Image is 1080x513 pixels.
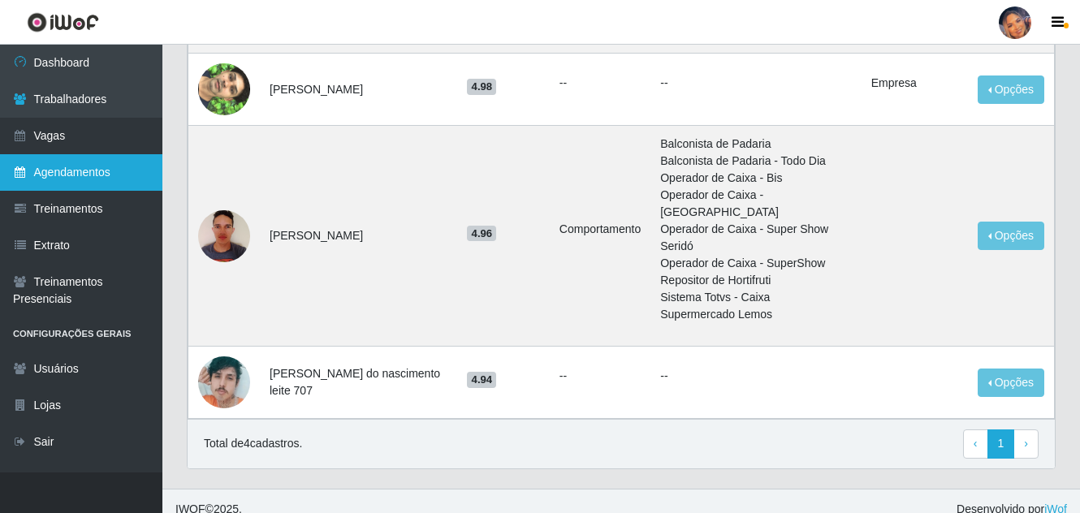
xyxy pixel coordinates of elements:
td: [PERSON_NAME] [260,126,457,347]
button: Opções [978,75,1044,104]
img: 1695063807853.jpeg [198,336,250,429]
span: 4.98 [467,79,496,95]
li: Operador de Caixa - Bis [660,170,852,187]
li: Operador de Caixa - Super Show Seridó [660,221,852,255]
span: 4.96 [467,226,496,242]
td: [PERSON_NAME] [260,54,457,126]
img: 1750971978836.jpeg [198,43,250,136]
button: Opções [978,222,1044,250]
p: Total de 4 cadastros. [204,435,302,452]
li: Repositor de Hortifruti [660,272,852,289]
ul: -- [559,75,641,92]
span: 4.94 [467,372,496,388]
li: Sistema Totvs - Caixa [660,289,852,306]
span: ‹ [974,437,978,450]
a: Next [1013,429,1039,459]
a: 1 [987,429,1015,459]
p: -- [660,368,852,385]
li: Empresa [871,75,958,92]
button: Opções [978,369,1044,397]
span: › [1024,437,1028,450]
li: Balconista de Padaria - Todo Dia [660,153,852,170]
nav: pagination [963,429,1039,459]
img: 1600518412898.jpeg [198,201,250,270]
li: Operador de Caixa - [GEOGRAPHIC_DATA] [660,187,852,221]
li: Comportamento [559,221,641,238]
td: [PERSON_NAME] do nascimento leite 707 [260,347,457,419]
li: Balconista de Padaria [660,136,852,153]
img: CoreUI Logo [27,12,99,32]
li: Operador de Caixa - SuperShow [660,255,852,272]
li: Supermercado Lemos [660,306,852,323]
a: Previous [963,429,988,459]
p: -- [660,75,852,92]
ul: -- [559,368,641,385]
